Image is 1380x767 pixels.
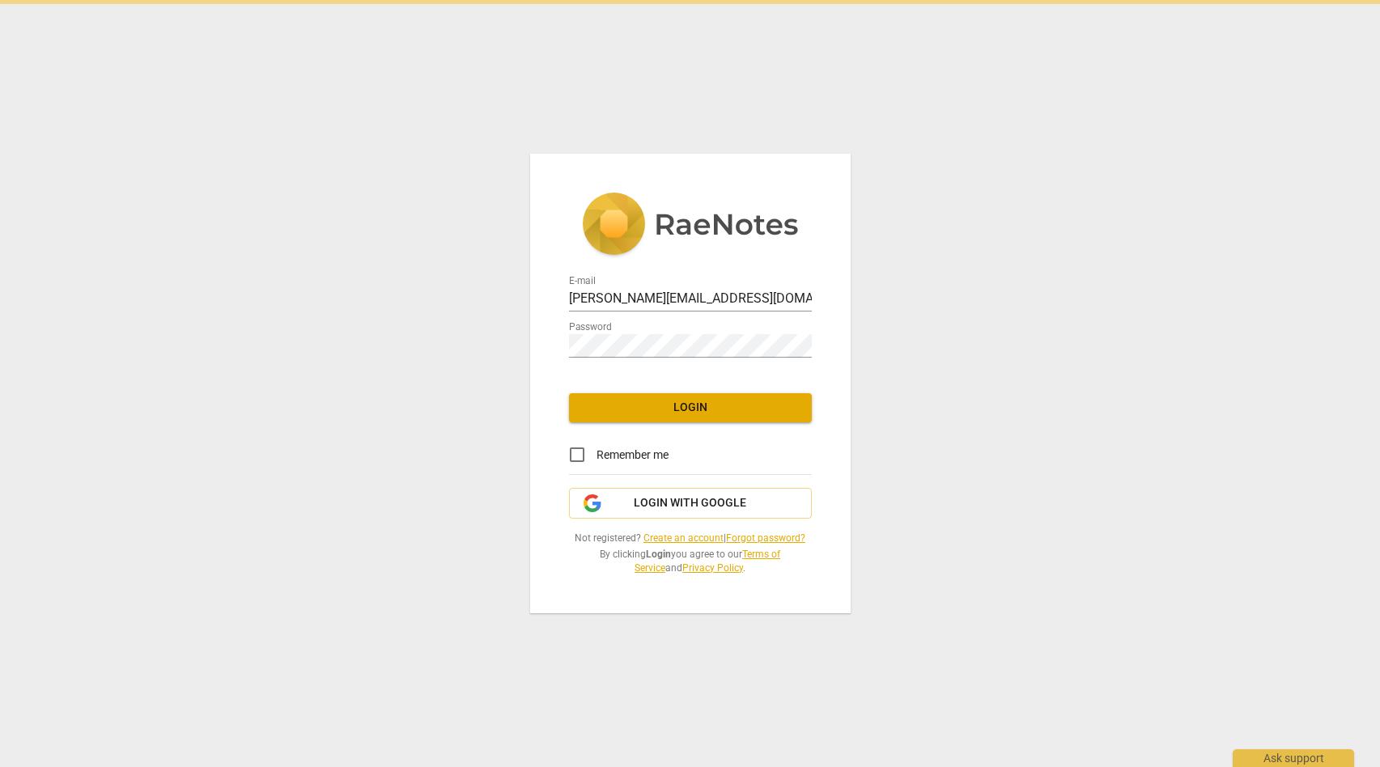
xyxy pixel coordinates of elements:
[569,277,596,286] label: E-mail
[597,447,669,464] span: Remember me
[569,323,612,333] label: Password
[726,532,805,544] a: Forgot password?
[569,548,812,574] span: By clicking you agree to our and .
[569,532,812,545] span: Not registered? |
[582,193,799,259] img: 5ac2273c67554f335776073100b6d88f.svg
[635,549,780,574] a: Terms of Service
[582,400,799,416] span: Login
[569,488,812,519] button: Login with Google
[634,495,746,511] span: Login with Google
[643,532,724,544] a: Create an account
[682,562,743,574] a: Privacy Policy
[569,393,812,422] button: Login
[646,549,671,560] b: Login
[1233,749,1354,767] div: Ask support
